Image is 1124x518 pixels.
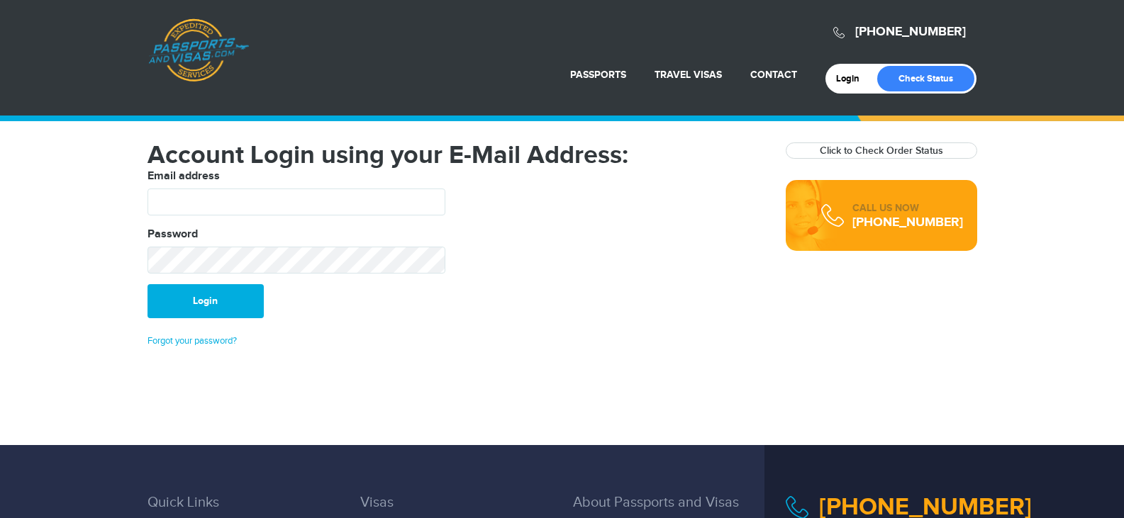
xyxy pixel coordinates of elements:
a: Forgot your password? [148,335,237,347]
a: Check Status [877,66,974,91]
label: Email address [148,168,220,185]
a: Contact [750,69,797,81]
h1: Account Login using your E-Mail Address: [148,142,764,168]
a: Passports [570,69,626,81]
a: Login [836,73,869,84]
div: CALL US NOW [852,201,963,215]
div: [PHONE_NUMBER] [852,215,963,230]
label: Password [148,226,198,243]
a: Click to Check Order Status [820,145,943,157]
a: Passports & [DOMAIN_NAME] [148,18,249,82]
button: Login [148,284,264,318]
a: Travel Visas [655,69,722,81]
a: [PHONE_NUMBER] [855,24,966,40]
